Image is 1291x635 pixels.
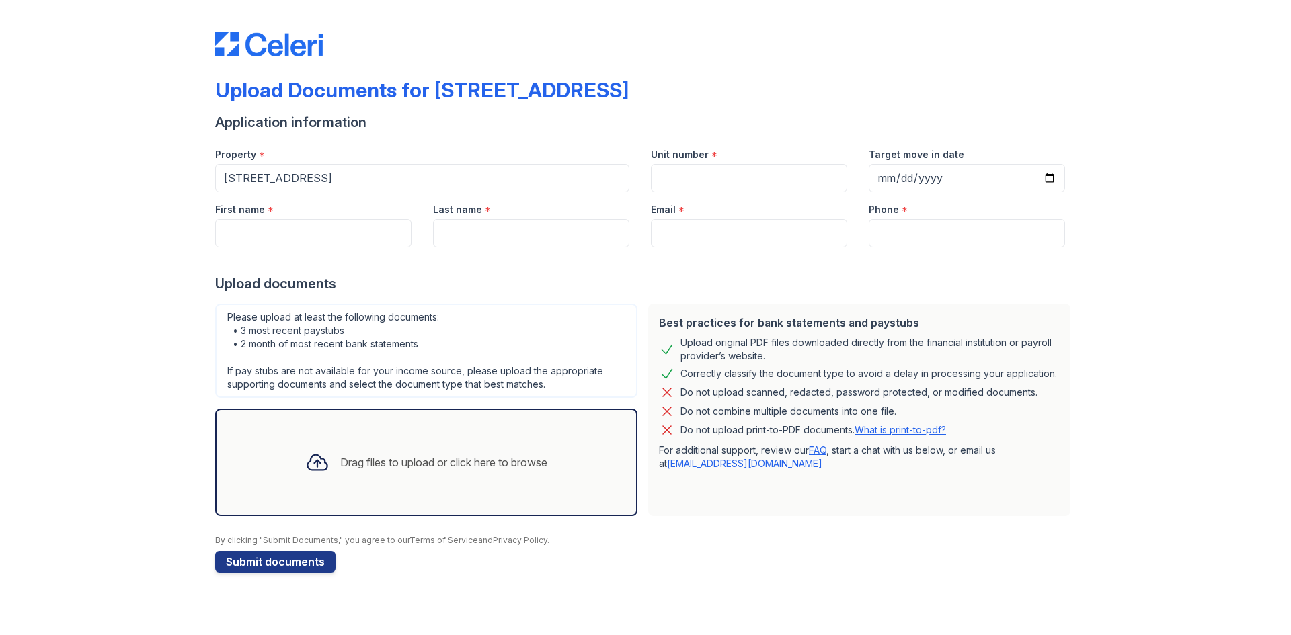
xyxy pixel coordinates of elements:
[215,203,265,216] label: First name
[680,366,1057,382] div: Correctly classify the document type to avoid a delay in processing your application.
[659,443,1060,470] p: For additional support, review our , start a chat with us below, or email us at
[409,535,478,545] a: Terms of Service
[809,444,826,456] a: FAQ
[215,113,1076,132] div: Application information
[651,203,676,216] label: Email
[215,78,629,102] div: Upload Documents for [STREET_ADDRESS]
[215,535,1076,546] div: By clicking "Submit Documents," you agree to our and
[667,458,822,469] a: [EMAIL_ADDRESS][DOMAIN_NAME]
[493,535,549,545] a: Privacy Policy.
[215,304,637,398] div: Please upload at least the following documents: • 3 most recent paystubs • 2 month of most recent...
[680,423,946,437] p: Do not upload print-to-PDF documents.
[215,32,323,56] img: CE_Logo_Blue-a8612792a0a2168367f1c8372b55b34899dd931a85d93a1a3d3e32e68fde9ad4.png
[680,403,896,419] div: Do not combine multiple documents into one file.
[433,203,482,216] label: Last name
[855,424,946,435] a: What is print-to-pdf?
[215,148,256,161] label: Property
[869,148,964,161] label: Target move in date
[659,314,1060,331] div: Best practices for bank statements and paystubs
[869,203,899,216] label: Phone
[215,274,1076,293] div: Upload documents
[651,148,709,161] label: Unit number
[680,384,1038,400] div: Do not upload scanned, redacted, password protected, or modified documents.
[680,336,1060,363] div: Upload original PDF files downloaded directly from the financial institution or payroll provider’...
[340,454,547,470] div: Drag files to upload or click here to browse
[215,551,336,573] button: Submit documents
